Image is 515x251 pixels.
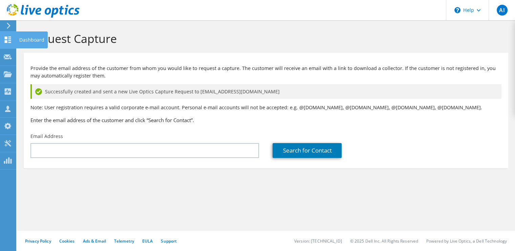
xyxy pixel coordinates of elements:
[30,104,501,111] p: Note: User registration requires a valid corporate e-mail account. Personal e-mail accounts will ...
[114,238,134,244] a: Telemetry
[30,133,63,140] label: Email Address
[350,238,418,244] li: © 2025 Dell Inc. All Rights Reserved
[294,238,342,244] li: Version: [TECHNICAL_ID]
[16,31,48,48] div: Dashboard
[426,238,507,244] li: Powered by Live Optics, a Dell Technology
[45,88,280,95] span: Successfully created and sent a new Live Optics Capture Request to [EMAIL_ADDRESS][DOMAIN_NAME]
[25,238,51,244] a: Privacy Policy
[83,238,106,244] a: Ads & Email
[59,238,75,244] a: Cookies
[273,143,342,158] a: Search for Contact
[142,238,153,244] a: EULA
[30,65,501,79] p: Provide the email address of the customer from whom you would like to request a capture. The cust...
[454,7,460,13] svg: \n
[161,238,177,244] a: Support
[30,116,501,124] h3: Enter the email address of the customer and click “Search for Contact”.
[27,31,501,46] h1: Request Capture
[497,5,508,16] span: AI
